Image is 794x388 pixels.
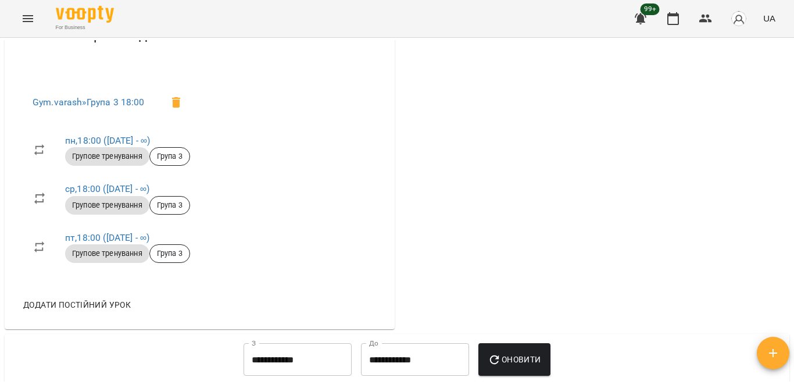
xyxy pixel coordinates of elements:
[488,353,541,366] span: Оновити
[19,294,135,315] button: Додати постійний урок
[149,147,190,166] div: Група 3
[149,244,190,263] div: Група 3
[14,5,42,33] button: Menu
[65,248,149,259] span: Групове тренування
[65,232,149,243] a: пт,18:00 ([DATE] - ∞)
[150,248,189,259] span: Група 3
[56,6,114,23] img: Voopty Logo
[56,24,114,31] span: For Business
[478,343,550,376] button: Оновити
[162,88,190,116] span: Видалити клієнта з групи Група 3 для курсу Група 3 18:00?
[33,97,145,108] a: Gym.varash»Група 3 18:00
[149,196,190,215] div: Група 3
[759,8,780,29] button: UA
[65,183,149,194] a: ср,18:00 ([DATE] - ∞)
[65,151,149,162] span: Групове тренування
[150,200,189,211] span: Група 3
[641,3,660,15] span: 99+
[150,151,189,162] span: Група 3
[763,12,775,24] span: UA
[23,298,131,312] span: Додати постійний урок
[65,135,150,146] a: пн,18:00 ([DATE] - ∞)
[65,200,149,211] span: Групове тренування
[731,10,747,27] img: avatar_s.png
